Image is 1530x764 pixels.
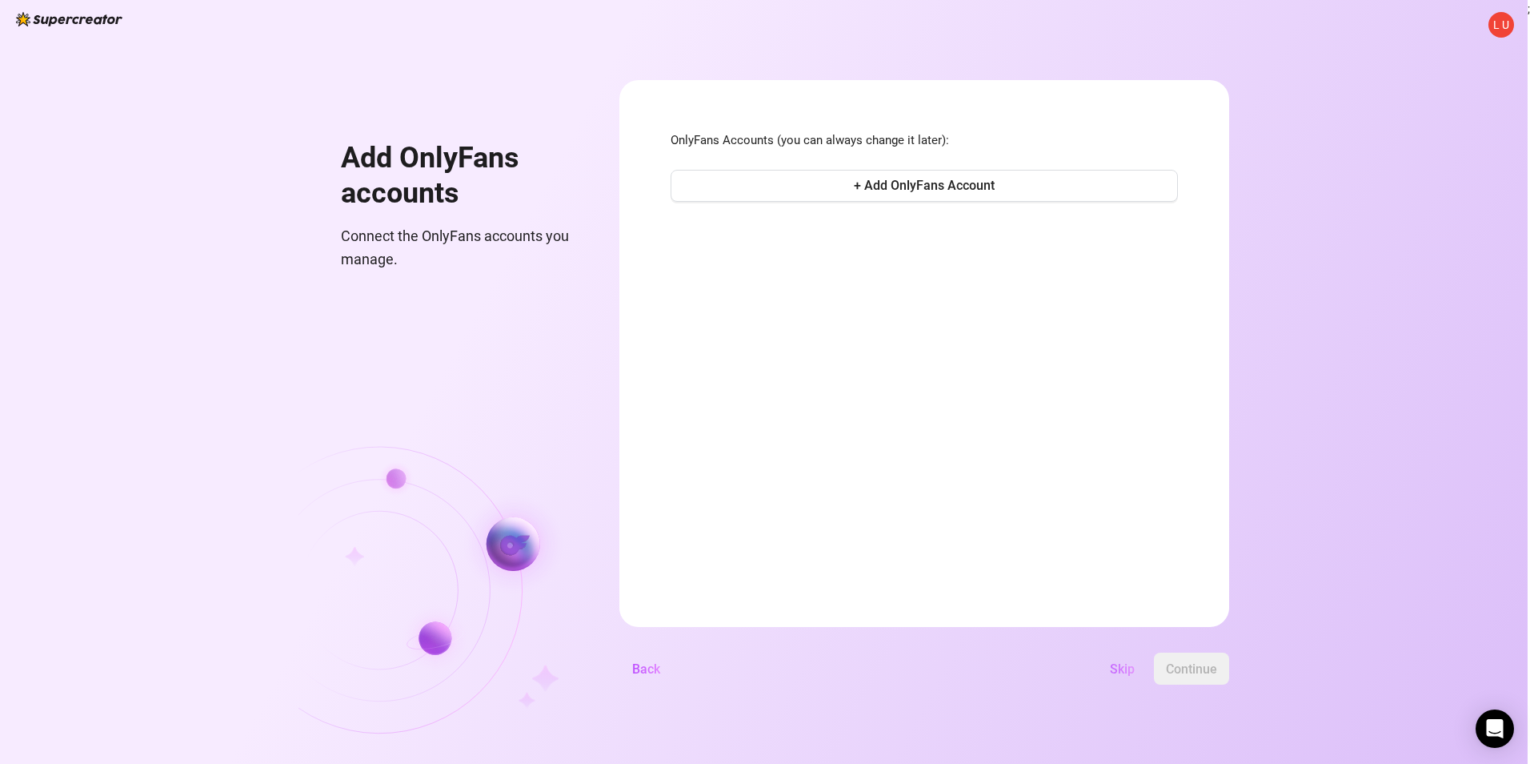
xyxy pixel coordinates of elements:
[671,170,1178,202] button: + Add OnlyFans Account
[619,653,673,685] button: Back
[632,661,660,677] span: Back
[854,178,995,193] span: + Add OnlyFans Account
[671,131,1178,151] span: OnlyFans Accounts (you can always change it later):
[341,225,581,271] span: Connect the OnlyFans accounts you manage.
[1110,661,1135,677] span: Skip
[16,12,122,26] img: logo
[341,141,581,211] h1: Add OnlyFans accounts
[1493,16,1509,34] span: L U
[1154,653,1229,685] button: Continue
[1097,653,1147,685] button: Skip
[1476,710,1514,748] div: Open Intercom Messenger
